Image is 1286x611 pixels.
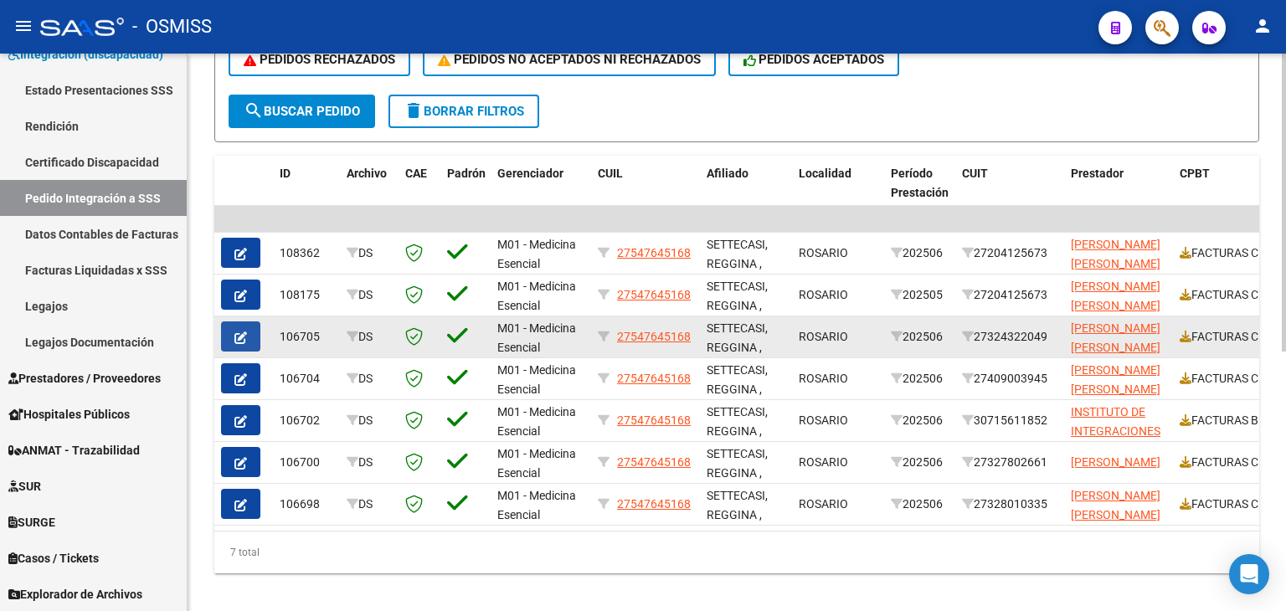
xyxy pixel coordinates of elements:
[962,285,1057,305] div: 27204125673
[347,327,392,347] div: DS
[280,244,333,263] div: 108362
[244,104,360,119] span: Buscar Pedido
[347,369,392,388] div: DS
[891,327,949,347] div: 202506
[8,405,130,424] span: Hospitales Públicos
[1253,16,1273,36] mat-icon: person
[404,100,424,121] mat-icon: delete
[8,441,140,460] span: ANMAT - Trazabilidad
[132,8,212,45] span: - OSMISS
[799,455,848,469] span: ROSARIO
[799,246,848,259] span: ROSARIO
[707,489,768,521] span: SETTECASI, REGGINA ,
[591,156,700,229] datatable-header-cell: CUIL
[707,363,768,396] span: SETTECASI, REGGINA ,
[799,330,848,343] span: ROSARIO
[707,280,768,312] span: SETTECASI, REGGINA ,
[743,52,885,67] span: PEDIDOS ACEPTADOS
[280,369,333,388] div: 106704
[707,238,768,270] span: SETTECASI, REGGINA ,
[497,405,576,438] span: M01 - Medicina Esencial
[700,156,792,229] datatable-header-cell: Afiliado
[438,52,701,67] span: PEDIDOS NO ACEPTADOS NI RECHAZADOS
[280,327,333,347] div: 106705
[617,246,691,259] span: 27547645168
[229,95,375,128] button: Buscar Pedido
[962,453,1057,472] div: 27327802661
[1071,405,1164,475] span: INSTITUTO DE INTEGRACIONES ESCOLARES AQUARELA S.R.L.
[891,244,949,263] div: 202506
[962,327,1057,347] div: 27324322049
[799,372,848,385] span: ROSARIO
[962,369,1057,388] div: 27409003945
[955,156,1064,229] datatable-header-cell: CUIT
[1229,554,1269,594] div: Open Intercom Messenger
[347,285,392,305] div: DS
[491,156,591,229] datatable-header-cell: Gerenciador
[617,455,691,469] span: 27547645168
[728,43,900,76] button: PEDIDOS ACEPTADOS
[497,363,576,396] span: M01 - Medicina Esencial
[1064,156,1173,229] datatable-header-cell: Prestador
[497,167,563,180] span: Gerenciador
[799,497,848,511] span: ROSARIO
[1071,238,1160,270] span: [PERSON_NAME] [PERSON_NAME]
[497,321,576,354] span: M01 - Medicina Esencial
[405,167,427,180] span: CAE
[340,156,399,229] datatable-header-cell: Archivo
[244,52,395,67] span: PEDIDOS RECHAZADOS
[497,280,576,312] span: M01 - Medicina Esencial
[891,411,949,430] div: 202506
[423,43,716,76] button: PEDIDOS NO ACEPTADOS NI RECHAZADOS
[617,288,691,301] span: 27547645168
[617,413,691,427] span: 27547645168
[891,285,949,305] div: 202505
[8,45,163,64] span: Integración (discapacidad)
[8,549,99,567] span: Casos / Tickets
[280,285,333,305] div: 108175
[229,43,410,76] button: PEDIDOS RECHAZADOS
[1071,280,1160,312] span: [PERSON_NAME] [PERSON_NAME]
[962,167,988,180] span: CUIT
[792,156,884,229] datatable-header-cell: Localidad
[891,495,949,514] div: 202506
[280,453,333,472] div: 106700
[799,288,848,301] span: ROSARIO
[347,453,392,472] div: DS
[884,156,955,229] datatable-header-cell: Período Prestación
[8,513,55,531] span: SURGE
[347,495,392,514] div: DS
[1071,455,1160,469] span: [PERSON_NAME]
[962,411,1057,430] div: 30715611852
[8,369,161,388] span: Prestadores / Proveedores
[8,585,142,603] span: Explorador de Archivos
[1071,489,1160,521] span: [PERSON_NAME] [PERSON_NAME]
[497,238,576,270] span: M01 - Medicina Esencial
[347,411,392,430] div: DS
[1071,363,1160,396] span: [PERSON_NAME] [PERSON_NAME]
[1071,167,1124,180] span: Prestador
[598,167,623,180] span: CUIL
[404,104,524,119] span: Borrar Filtros
[799,413,848,427] span: ROSARIO
[617,372,691,385] span: 27547645168
[891,453,949,472] div: 202506
[1071,321,1160,354] span: [PERSON_NAME] [PERSON_NAME]
[347,167,387,180] span: Archivo
[799,167,851,180] span: Localidad
[707,321,768,354] span: SETTECASI, REGGINA ,
[280,495,333,514] div: 106698
[280,411,333,430] div: 106702
[707,447,768,480] span: SETTECASI, REGGINA ,
[707,167,748,180] span: Afiliado
[447,167,486,180] span: Padrón
[440,156,491,229] datatable-header-cell: Padrón
[347,244,392,263] div: DS
[617,497,691,511] span: 27547645168
[399,156,440,229] datatable-header-cell: CAE
[13,16,33,36] mat-icon: menu
[273,156,340,229] datatable-header-cell: ID
[244,100,264,121] mat-icon: search
[891,369,949,388] div: 202506
[8,477,41,495] span: SUR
